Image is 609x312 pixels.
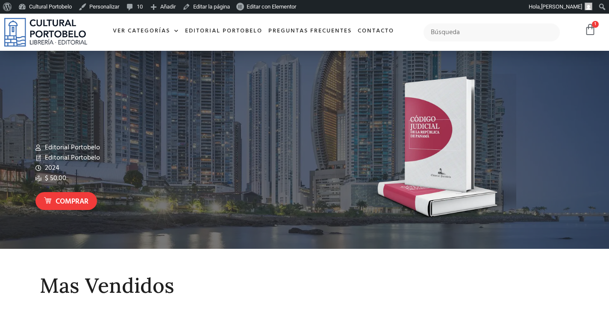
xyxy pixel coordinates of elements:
span: 2024 [43,163,59,173]
span: Editar con Elementor [247,3,296,10]
span: Editorial Portobelo [43,153,100,163]
span: 1 [592,21,599,28]
input: Búsqueda [424,23,560,41]
h2: Mas Vendidos [40,274,570,297]
a: Contacto [355,22,397,41]
a: Comprar [35,192,97,210]
a: Preguntas frecuentes [265,22,355,41]
span: Comprar [56,196,88,207]
a: 1 [584,23,596,36]
span: Editorial Portobelo [43,143,100,153]
a: Editorial Portobelo [182,22,265,41]
span: [PERSON_NAME] [541,3,582,10]
span: $ 50.00 [43,173,66,184]
a: Ver Categorías [110,22,182,41]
